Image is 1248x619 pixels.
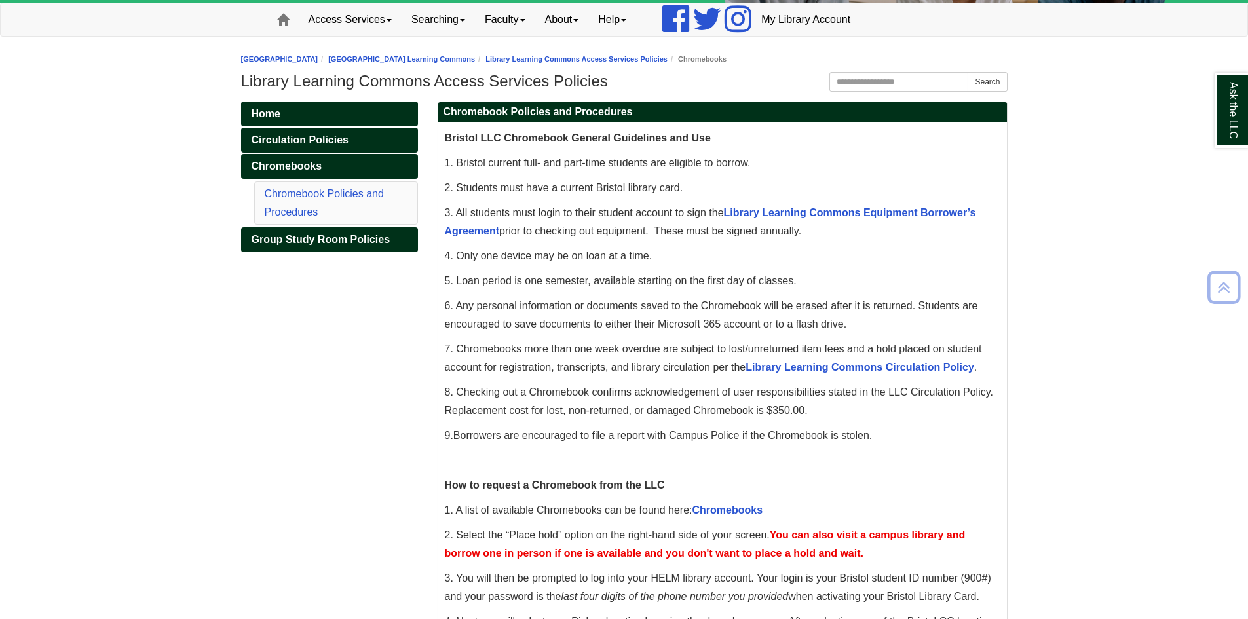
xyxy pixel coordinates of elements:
[453,430,872,441] span: Borrowers are encouraged to file a report with Campus Police if the Chromebook is stolen.
[299,3,402,36] a: Access Services
[241,55,318,63] a: [GEOGRAPHIC_DATA]
[241,72,1008,90] h1: Library Learning Commons Access Services Policies
[445,343,982,373] span: 7. Chromebooks more than one week overdue are subject to lost/unreturned item fees and a hold pla...
[968,72,1007,92] button: Search
[445,430,451,441] span: 9
[241,102,418,252] div: Guide Pages
[445,426,1000,445] p: .
[252,134,349,145] span: Circulation Policies
[241,102,418,126] a: Home
[402,3,475,36] a: Searching
[751,3,860,36] a: My Library Account
[445,275,797,286] span: 5. Loan period is one semester, available starting on the first day of classes.
[252,160,322,172] span: Chromebooks
[475,3,535,36] a: Faculty
[668,53,727,66] li: Chromebooks
[241,53,1008,66] nav: breadcrumb
[241,128,418,153] a: Circulation Policies
[445,572,991,602] span: 3. You will then be prompted to log into your HELM library account. Your login is your Bristol st...
[445,207,976,236] span: 3. All students must login to their student account to sign the prior to checking out equipment. ...
[1203,278,1245,296] a: Back to Top
[445,386,993,416] span: 8. Checking out a Chromebook confirms acknowledgement of user responsibilities stated in the LLC ...
[445,182,683,193] span: 2. Students must have a current Bristol library card.
[445,300,978,329] span: 6. Any personal information or documents saved to the Chromebook will be erased after it is retur...
[692,504,763,516] a: Chromebooks
[252,234,390,245] span: Group Study Room Policies
[588,3,636,36] a: Help
[445,157,751,168] span: 1. Bristol current full- and part-time students are eligible to borrow.
[561,591,788,602] em: last four digits of the phone number you provided
[445,250,652,261] span: 4. Only one device may be on loan at a time.
[445,479,665,491] strong: How to request a Chromebook from the LLC
[445,529,966,559] span: 2. Select the “Place hold” option on the right-hand side of your screen.
[445,132,711,143] span: Bristol LLC Chromebook General Guidelines and Use
[438,102,1007,122] h2: Chromebook Policies and Procedures
[265,188,384,217] a: Chromebook Policies and Procedures
[535,3,589,36] a: About
[241,227,418,252] a: Group Study Room Policies
[746,362,974,373] a: Library Learning Commons Circulation Policy
[328,55,475,63] a: [GEOGRAPHIC_DATA] Learning Commons
[241,154,418,179] a: Chromebooks
[445,504,763,516] span: 1. A list of available Chromebooks can be found here:
[252,108,280,119] span: Home
[485,55,668,63] a: Library Learning Commons Access Services Policies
